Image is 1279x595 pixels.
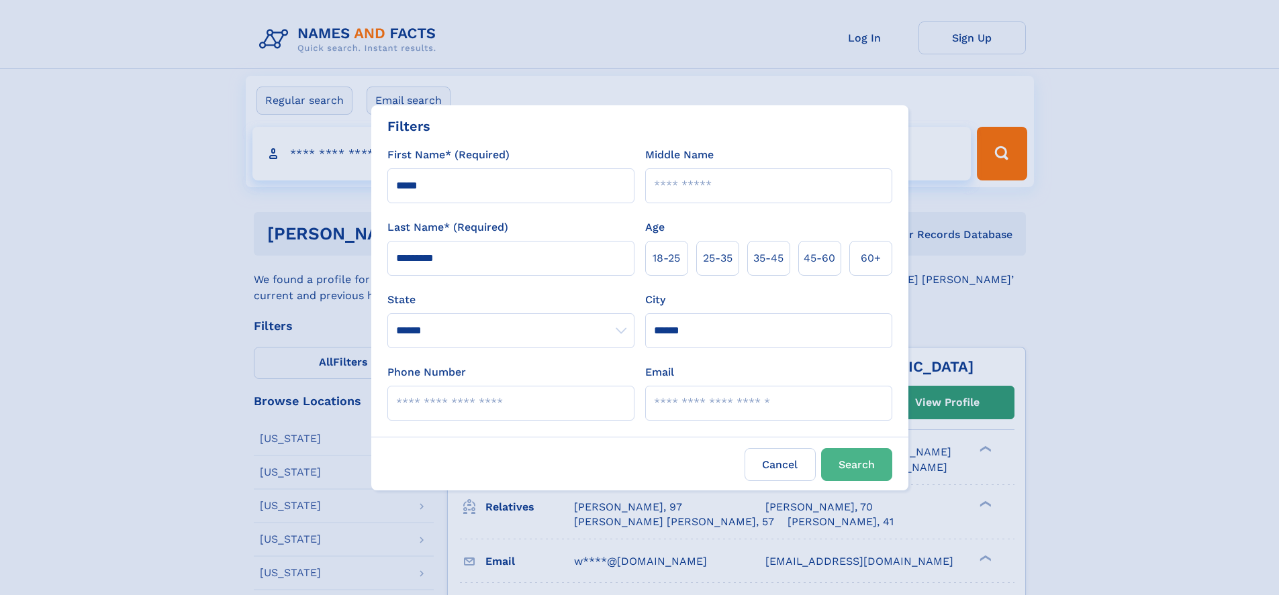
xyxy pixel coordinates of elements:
[645,364,674,380] label: Email
[387,219,508,235] label: Last Name* (Required)
[645,219,665,235] label: Age
[745,448,816,481] label: Cancel
[804,250,835,266] span: 45‑60
[753,250,784,266] span: 35‑45
[645,292,665,308] label: City
[861,250,881,266] span: 60+
[387,292,634,308] label: State
[653,250,680,266] span: 18‑25
[703,250,732,266] span: 25‑35
[821,448,892,481] button: Search
[645,147,714,163] label: Middle Name
[387,116,430,136] div: Filters
[387,147,510,163] label: First Name* (Required)
[387,364,466,380] label: Phone Number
